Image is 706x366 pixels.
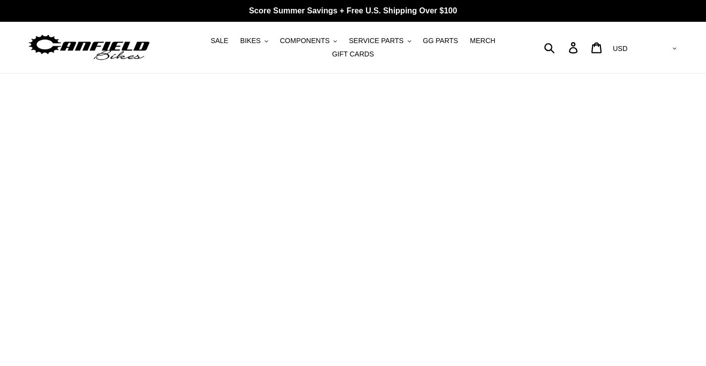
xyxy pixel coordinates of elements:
[206,34,233,48] a: SALE
[465,34,500,48] a: MERCH
[423,37,458,45] span: GG PARTS
[418,34,463,48] a: GG PARTS
[327,48,379,61] a: GIFT CARDS
[240,37,261,45] span: BIKES
[349,37,403,45] span: SERVICE PARTS
[344,34,416,48] button: SERVICE PARTS
[27,32,151,63] img: Canfield Bikes
[235,34,273,48] button: BIKES
[280,37,329,45] span: COMPONENTS
[549,37,575,58] input: Search
[211,37,228,45] span: SALE
[332,50,374,58] span: GIFT CARDS
[470,37,495,45] span: MERCH
[275,34,342,48] button: COMPONENTS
